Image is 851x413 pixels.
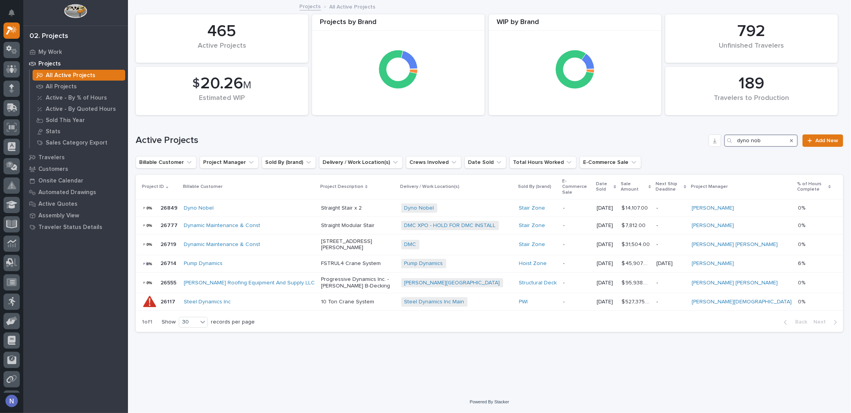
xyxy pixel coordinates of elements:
a: Active Quotes [23,198,128,210]
button: Back [778,318,810,325]
p: 26714 [161,259,178,267]
a: Projects [300,2,321,10]
p: All Active Projects [46,72,95,79]
div: 465 [149,22,295,41]
tr: 2677726777 Dynamic Maintenance & Const Straight Modular StairDMC XPO - HOLD FOR DMC INSTALL Stair... [136,217,843,234]
p: Progressive Dynamics Inc. - [PERSON_NAME] B-Decking [321,276,395,289]
button: Project Manager [200,156,259,169]
div: Projects by Brand [312,18,485,31]
p: Active Quotes [38,201,78,208]
p: $ 14,107.00 [622,203,650,212]
a: Active - By % of Hours [30,92,128,103]
p: All Active Projects [330,2,376,10]
p: 10 Ton Crane System [321,299,395,305]
p: 1 of 1 [136,313,159,332]
input: Search [724,134,798,147]
p: - [656,222,685,229]
a: Dyno Nobel [404,205,434,212]
p: [STREET_ADDRESS][PERSON_NAME] [321,238,395,251]
a: DMC XPO - HOLD FOR DMC INSTALL [404,222,496,229]
a: Steel Dynamics Inc [184,299,231,305]
a: All Active Projects [30,70,128,81]
button: users-avatar [3,393,20,409]
span: M [243,80,252,90]
p: FSTRUL4 Crane System [321,260,395,267]
p: 0% [798,221,807,229]
a: Automated Drawings [23,186,128,198]
p: 0% [798,297,807,305]
p: [DATE] [597,299,615,305]
p: $ 31,504.00 [622,240,652,248]
p: $ 527,375.89 [622,297,652,305]
p: - [563,299,591,305]
a: DMC [404,241,416,248]
p: Project Manager [691,182,728,191]
a: Steel Dynamics Inc Main [404,299,464,305]
p: 6% [798,259,807,267]
p: My Work [38,49,62,56]
div: Unfinished Travelers [678,42,825,58]
p: E-Commerce Sale [563,177,592,197]
p: $ 95,938.40 [622,278,652,286]
button: Billable Customer [136,156,197,169]
p: [DATE] [597,241,615,248]
p: $ 7,812.00 [622,221,647,229]
p: [DATE] [597,205,615,212]
a: [PERSON_NAME] [692,222,734,229]
p: Assembly View [38,212,79,219]
span: 20.26 [201,76,243,92]
p: Stats [46,128,60,135]
a: Dynamic Maintenance & Const [184,222,260,229]
a: Travelers [23,151,128,163]
p: - [563,222,591,229]
a: Structural Deck [519,280,557,286]
a: Assembly View [23,210,128,221]
p: Traveler Status Details [38,224,102,231]
div: WIP by Brand [489,18,661,31]
p: 26849 [161,203,179,212]
a: [PERSON_NAME][GEOGRAPHIC_DATA] [404,280,500,286]
p: 0% [798,203,807,212]
p: Automated Drawings [38,189,96,196]
button: Notifications [3,5,20,21]
span: $ [193,76,200,91]
p: Customers [38,166,68,173]
p: records per page [211,319,255,325]
p: Date Sold [596,180,612,194]
button: E-Commerce Sale [580,156,641,169]
a: PWI [519,299,528,305]
a: Add New [803,134,843,147]
p: - [563,205,591,212]
p: - [563,241,591,248]
p: Next Ship Deadline [656,180,682,194]
p: Sale Amount [621,180,647,194]
p: 26555 [161,278,178,286]
p: $ 45,907.00 [622,259,652,267]
p: 0% [798,240,807,248]
p: Active - By Quoted Hours [46,106,116,113]
p: [DATE] [597,222,615,229]
a: Sold This Year [30,115,128,126]
a: Active - By Quoted Hours [30,103,128,114]
a: Stair Zone [519,205,545,212]
span: Back [791,318,807,325]
p: 26117 [161,297,177,305]
a: Stair Zone [519,222,545,229]
span: Next [813,318,830,325]
p: Show [162,319,176,325]
button: Date Sold [464,156,506,169]
p: 26777 [161,221,179,229]
p: - [656,299,685,305]
div: Travelers to Production [678,94,825,110]
span: Add New [815,138,838,143]
p: Billable Customer [183,182,223,191]
p: All Projects [46,83,77,90]
tr: 2671426714 Pump Dynamics FSTRUL4 Crane SystemPump Dynamics Hoist Zone -[DATE]$ 45,907.00$ 45,907.... [136,255,843,272]
p: - [656,205,685,212]
a: [PERSON_NAME] [692,205,734,212]
p: - [656,241,685,248]
p: 0% [798,278,807,286]
p: Onsite Calendar [38,177,83,184]
button: Sold By (brand) [262,156,316,169]
p: Project Description [320,182,363,191]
